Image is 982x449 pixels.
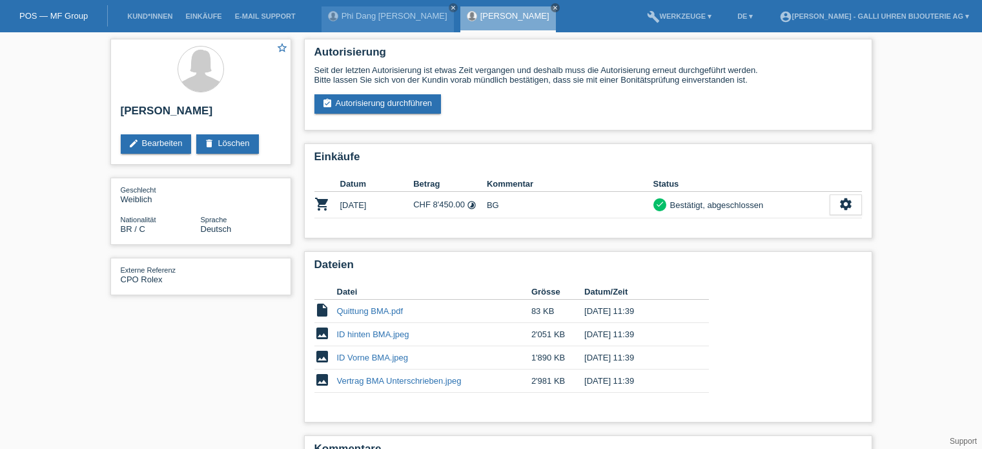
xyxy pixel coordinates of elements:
[314,151,862,170] h2: Einkäufe
[121,185,201,204] div: Weiblich
[314,302,330,318] i: insert_drive_file
[666,198,764,212] div: Bestätigt, abgeschlossen
[121,224,145,234] span: Brasilien / C / 29.04.2009
[337,284,531,300] th: Datei
[655,200,664,209] i: check
[531,323,584,346] td: 2'051 KB
[276,42,288,56] a: star_border
[121,186,156,194] span: Geschlecht
[480,11,549,21] a: [PERSON_NAME]
[337,376,462,386] a: Vertrag BMA Unterschrieben.jpeg
[314,258,862,278] h2: Dateien
[322,98,332,109] i: assignment_turned_in
[551,3,560,12] a: close
[314,349,330,364] i: image
[342,11,447,21] a: Phi Dang [PERSON_NAME]
[647,10,660,23] i: build
[121,12,179,20] a: Kund*innen
[196,134,258,154] a: deleteLöschen
[337,329,409,339] a: ID hinten BMA.jpeg
[121,266,176,274] span: Externe Referenz
[779,10,792,23] i: account_circle
[204,138,214,149] i: delete
[314,65,862,85] div: Seit der letzten Autorisierung ist etwas Zeit vergangen und deshalb muss die Autorisierung erneut...
[413,192,487,218] td: CHF 8'450.00
[531,300,584,323] td: 83 KB
[276,42,288,54] i: star_border
[340,192,414,218] td: [DATE]
[314,196,330,212] i: POSP00028374
[773,12,976,20] a: account_circle[PERSON_NAME] - Galli Uhren Bijouterie AG ▾
[314,94,442,114] a: assignment_turned_inAutorisierung durchführen
[531,370,584,393] td: 2'981 KB
[314,46,862,65] h2: Autorisierung
[450,5,456,11] i: close
[449,3,458,12] a: close
[314,372,330,388] i: image
[201,216,227,224] span: Sprache
[487,192,653,218] td: BG
[340,176,414,192] th: Datum
[584,300,690,323] td: [DATE] 11:39
[640,12,719,20] a: buildWerkzeuge ▾
[121,216,156,224] span: Nationalität
[19,11,88,21] a: POS — MF Group
[121,265,201,284] div: CPO Rolex
[179,12,228,20] a: Einkäufe
[201,224,232,234] span: Deutsch
[337,306,404,316] a: Quittung BMA.pdf
[653,176,830,192] th: Status
[531,346,584,370] td: 1'890 KB
[467,200,476,210] i: Fixe Raten (24 Raten)
[128,138,139,149] i: edit
[531,284,584,300] th: Grösse
[229,12,302,20] a: E-Mail Support
[121,105,281,124] h2: [PERSON_NAME]
[584,284,690,300] th: Datum/Zeit
[552,5,558,11] i: close
[413,176,487,192] th: Betrag
[584,370,690,393] td: [DATE] 11:39
[731,12,759,20] a: DE ▾
[584,323,690,346] td: [DATE] 11:39
[487,176,653,192] th: Kommentar
[337,353,409,362] a: ID Vorne BMA.jpeg
[950,437,977,446] a: Support
[839,197,853,211] i: settings
[121,134,192,154] a: editBearbeiten
[584,346,690,370] td: [DATE] 11:39
[314,326,330,341] i: image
